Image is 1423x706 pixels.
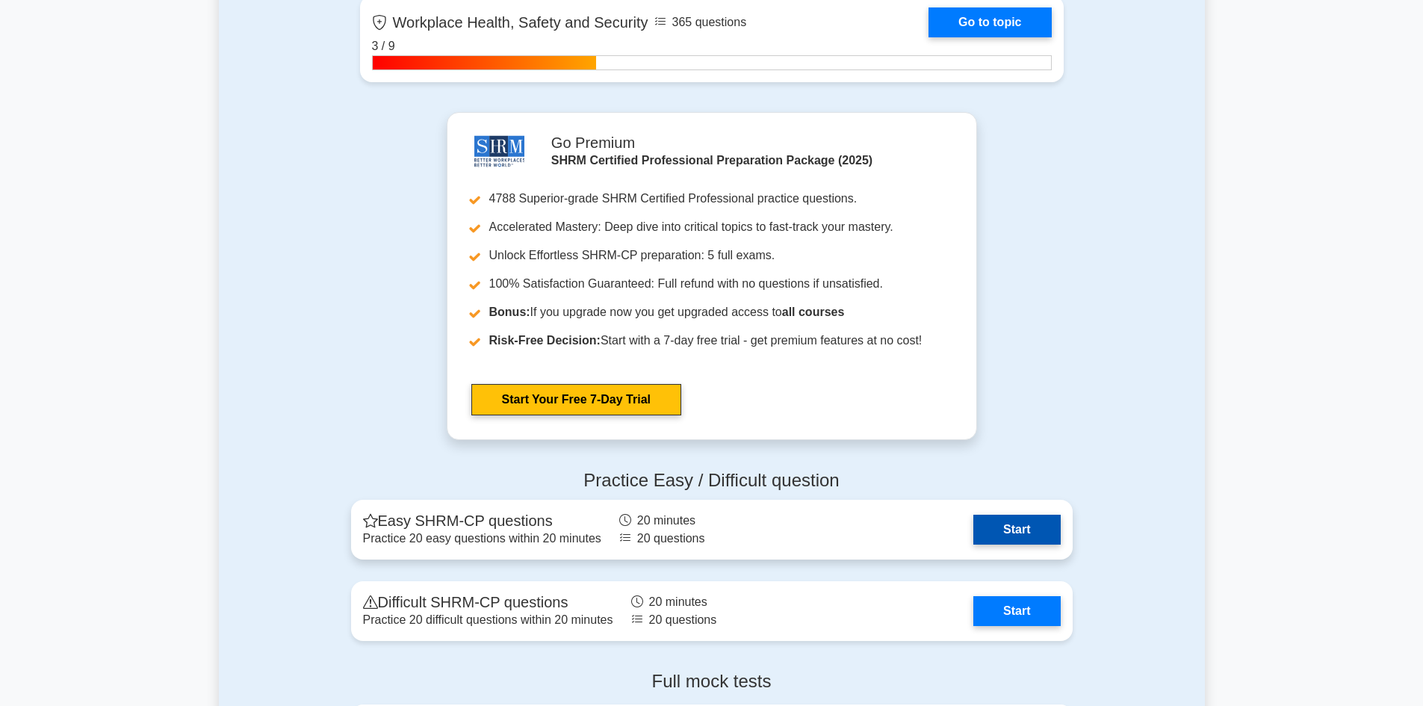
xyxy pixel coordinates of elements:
a: Start [973,515,1060,545]
a: Start Your Free 7-Day Trial [471,384,681,415]
a: Go to topic [928,7,1051,37]
a: Start [973,596,1060,626]
h4: Full mock tests [351,671,1073,693]
h4: Practice Easy / Difficult question [351,470,1073,492]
